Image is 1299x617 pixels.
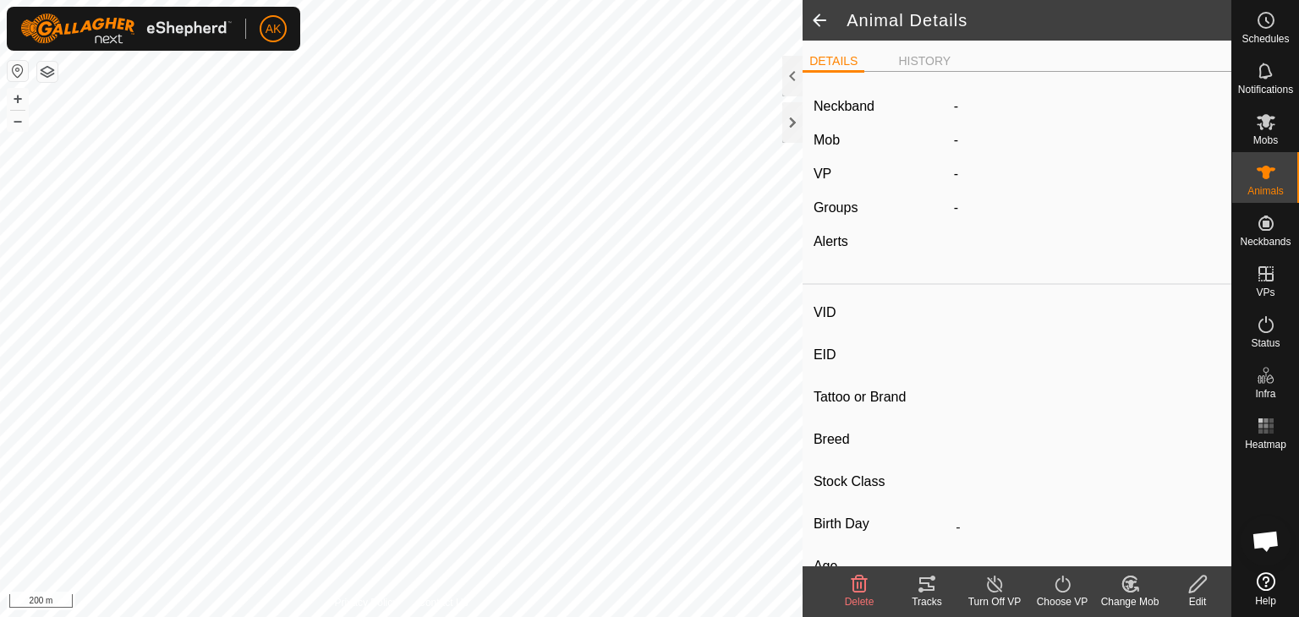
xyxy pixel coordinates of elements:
div: Turn Off VP [961,594,1028,609]
a: Help [1232,565,1299,613]
span: Help [1255,596,1276,606]
label: VP [814,167,831,181]
label: Groups [814,200,858,215]
app-display-virtual-paddock-transition: - [954,167,958,181]
div: Open chat [1241,516,1291,566]
li: HISTORY [891,52,957,70]
div: Choose VP [1028,594,1096,609]
span: Infra [1255,389,1275,399]
label: EID [814,344,949,366]
label: Stock Class [814,471,949,493]
label: Age [814,555,949,577]
li: DETAILS [803,52,864,73]
a: Contact Us [418,595,468,610]
label: Neckband [814,96,874,117]
span: AK [266,20,282,38]
span: Delete [845,596,874,608]
div: Tracks [893,594,961,609]
label: Mob [814,133,840,147]
label: Breed [814,429,949,450]
button: Reset Map [8,61,28,81]
div: Edit [1164,594,1231,609]
span: Animals [1247,186,1284,196]
img: Gallagher Logo [20,14,232,44]
button: Map Layers [37,62,58,82]
button: + [8,89,28,109]
label: Alerts [814,234,848,248]
span: Heatmap [1245,440,1286,450]
label: VID [814,302,949,324]
span: VPs [1256,287,1274,298]
label: Birth Day [814,513,949,535]
label: - [954,96,958,117]
span: Neckbands [1240,237,1291,247]
label: Tattoo or Brand [814,386,949,408]
button: – [8,111,28,131]
div: Change Mob [1096,594,1164,609]
span: Notifications [1238,85,1293,95]
a: Privacy Policy [335,595,398,610]
span: Status [1251,338,1280,348]
span: - [954,133,958,147]
span: Schedules [1241,34,1289,44]
h2: Animal Details [847,10,1231,30]
span: Mobs [1253,135,1278,145]
div: - [947,198,1228,218]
